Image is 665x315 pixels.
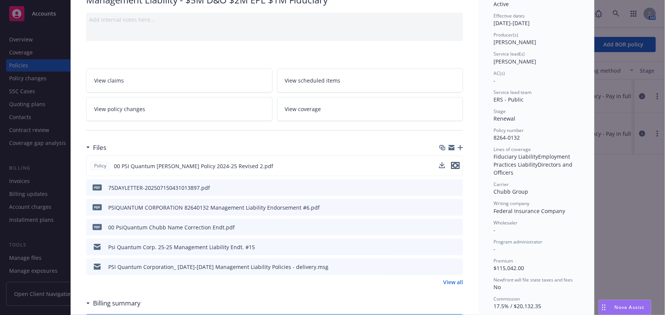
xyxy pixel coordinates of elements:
button: download file [441,204,447,212]
button: preview file [453,263,460,271]
a: View claims [86,68,272,92]
div: PSI Quantum Corporation_ [DATE]-[DATE] Management Liability Policies - delivery.msg [108,263,328,271]
button: preview file [453,184,460,192]
div: Psi Quantum Corp. 25-25 Management Liability Endt. #15 [108,243,255,251]
button: preview file [451,162,460,169]
span: [PERSON_NAME] [494,58,536,65]
div: Files [86,143,106,153]
span: View claims [94,76,124,84]
span: Stage [494,108,506,115]
span: Writing company [494,200,529,207]
span: Service lead team [494,89,532,95]
span: Service lead(s) [494,51,525,57]
a: View scheduled items [277,68,463,92]
a: View policy changes [86,97,272,121]
span: Nova Assist [615,304,645,310]
button: download file [439,162,445,168]
button: download file [439,162,445,170]
span: View coverage [285,105,321,113]
span: 00 PSI Quantum [PERSON_NAME] Policy 2024-25 Revised 2.pdf [114,162,273,170]
span: Newfront will file state taxes and fees [494,277,573,283]
button: Nova Assist [599,300,651,315]
span: pdf [93,185,102,190]
span: 8264-0132 [494,134,520,141]
button: preview file [453,243,460,251]
div: PSIQUANTUM CORPORATION 82640132 Management Liability Endorsement #6.pdf [108,204,320,212]
span: Chubb Group [494,188,528,195]
span: pdf [93,204,102,210]
button: download file [441,263,447,271]
span: No [494,283,501,291]
h3: Files [93,143,106,153]
div: Drag to move [599,300,609,315]
span: Wholesaler [494,220,518,226]
span: Active [494,0,509,8]
span: $115,042.00 [494,264,524,272]
button: download file [441,223,447,231]
span: 17.5% / $20,132.35 [494,302,541,310]
span: Policy number [494,127,524,134]
span: View scheduled items [285,76,341,84]
h3: Billing summary [93,298,141,308]
a: View all [443,278,463,286]
span: Directors and Officers [494,161,574,176]
button: preview file [453,204,460,212]
a: View coverage [277,97,463,121]
span: [PERSON_NAME] [494,38,536,46]
div: [DATE] - [DATE] [494,13,579,27]
span: Premium [494,258,513,264]
span: Producer(s) [494,32,518,38]
span: Commission [494,296,520,302]
span: ERS - Public [494,96,524,103]
span: Effective dates [494,13,525,19]
button: download file [441,184,447,192]
div: 00 PsiQuantum Chubb Name Correction Endt.pdf [108,223,235,231]
div: 75DAYLETTER-202507150431013897.pdf [108,184,210,192]
span: - [494,245,495,253]
span: - [494,226,495,234]
button: preview file [451,162,460,170]
span: View policy changes [94,105,145,113]
button: download file [441,243,447,251]
span: Fiduciary Liability [494,153,538,160]
span: pdf [93,224,102,230]
span: Lines of coverage [494,146,531,153]
div: Add internal notes here... [89,16,460,24]
span: - [494,77,495,84]
button: preview file [453,223,460,231]
div: Billing summary [86,298,141,308]
span: Policy [93,162,108,169]
span: Program administrator [494,239,542,245]
span: Employment Practices Liability [494,153,572,168]
span: AC(s) [494,70,505,76]
span: Carrier [494,181,509,188]
span: Federal Insurance Company [494,207,565,215]
span: Renewal [494,115,515,122]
